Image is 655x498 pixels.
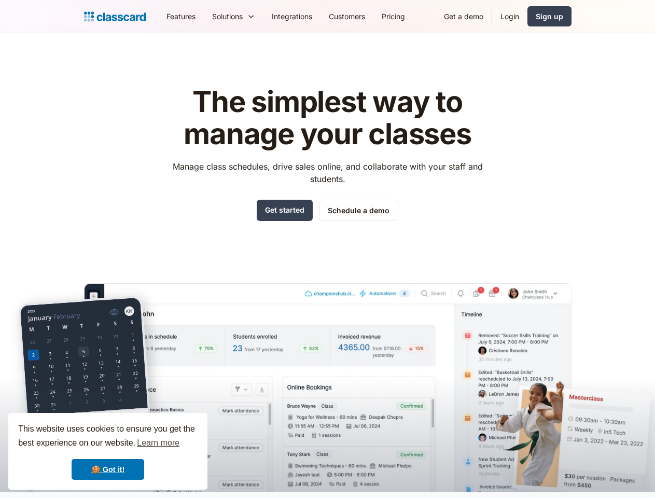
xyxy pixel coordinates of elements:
[492,5,527,28] a: Login
[18,423,198,451] span: This website uses cookies to ensure you get the best experience on our website.
[204,5,263,28] div: Solutions
[72,459,144,480] a: dismiss cookie message
[8,413,207,490] div: cookieconsent
[158,5,204,28] a: Features
[163,160,492,185] p: Manage class schedules, drive sales online, and collaborate with your staff and students.
[212,11,243,22] div: Solutions
[373,5,413,28] a: Pricing
[84,9,146,24] a: home
[436,5,492,28] a: Get a demo
[263,5,320,28] a: Integrations
[536,11,563,22] div: Sign up
[163,86,492,150] h1: The simplest way to manage your classes
[319,200,398,221] a: Schedule a demo
[135,435,181,451] a: learn more about cookies
[320,5,373,28] a: Customers
[527,6,572,26] a: Sign up
[257,200,313,221] a: Get started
